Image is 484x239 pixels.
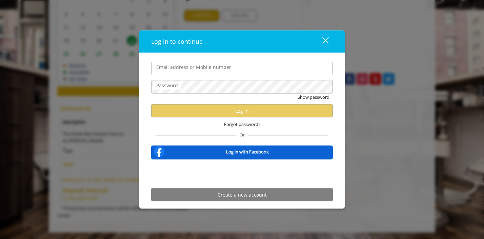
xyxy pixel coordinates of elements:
button: close dialog [310,35,333,49]
div: close dialog [315,36,328,47]
button: Create a new account [151,188,333,201]
img: facebook-logo [152,145,166,159]
button: Log in [151,104,333,117]
span: Forgot password? [224,121,260,128]
iframe: Sign in with Google Button [203,164,282,179]
button: Show password [298,94,329,101]
label: Email address or Mobile number [153,63,235,71]
b: Log in with Facebook [226,148,269,155]
span: Or [236,132,248,138]
label: Password [153,82,181,89]
span: Log in to continue [151,37,203,45]
input: Email address or Mobile number [151,62,333,75]
input: Password [151,80,333,94]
